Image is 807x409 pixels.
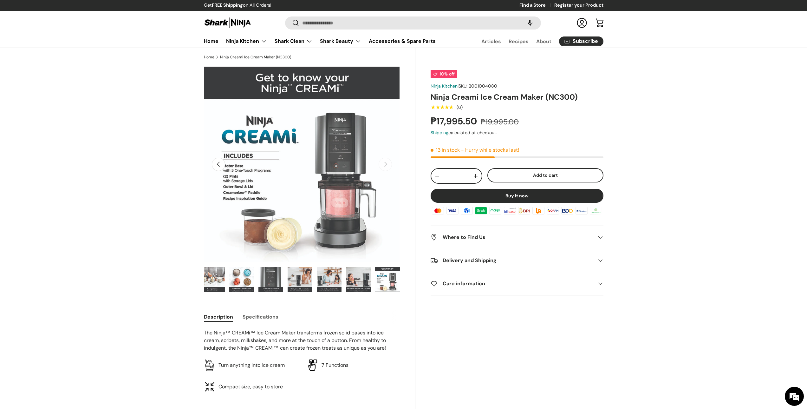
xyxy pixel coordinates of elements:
[271,35,316,48] summary: Shark Clean
[200,267,225,292] img: ninja-creami-ice-cream-maker-with-sample-content-mix-in-perfection-infographic-sharkninja-philipp...
[204,329,400,352] p: The Ninja™ CREAMi™ Ice Cream Maker transforms frozen solid bases into ice cream, sorbets, milksha...
[204,54,416,60] nav: Breadcrumbs
[431,280,593,287] h2: Care information
[3,173,121,195] textarea: Type your message and hit 'Enter'
[204,310,233,324] button: Description
[258,267,283,292] img: ninja-creami-5-touch-programs-infographic-sharkninja-philippines
[431,92,603,102] h1: Ninja Creami Ice Cream Maker (NC300)
[457,105,463,110] div: (6)
[474,206,488,215] img: grabpay
[104,3,119,18] div: Minimize live chat window
[222,35,271,48] summary: Ninja Kitchen
[466,35,603,48] nav: Secondary
[503,206,517,215] img: billease
[536,35,551,48] a: About
[520,16,540,30] speech-search-button: Search by voice
[559,36,603,46] a: Subscribe
[288,267,312,292] img: ninja-creami-ice-cream-maker-with-sample-content-thick-drinkable-milkshakes-infographic-sharkninj...
[517,206,531,215] img: bpi
[573,39,598,44] span: Subscribe
[204,55,214,59] a: Home
[469,83,497,89] span: 2001004080
[431,206,445,215] img: master
[212,2,243,8] strong: FREE Shipping
[229,267,254,292] img: ninja-creami-ice-cream-maker-with-sample-content-frozen-treats-for-any-menu-infographic-sharkninj...
[554,2,603,9] a: Register your Product
[218,361,285,369] p: Turn anything into ice cream
[33,36,107,44] div: Chat with us now
[243,310,278,324] button: Specifications
[431,257,593,264] h2: Delivery and Shipping
[481,35,501,48] a: Articles
[488,206,502,215] img: maya
[481,117,519,127] s: ₱19,995.00
[560,206,574,215] img: bdo
[431,70,457,78] span: 10% off
[546,206,560,215] img: qrph
[461,147,519,153] p: - Hurry while stocks last!
[220,55,291,59] a: Ninja Creami Ice Cream Maker (NC300)
[459,83,467,89] span: SKU:
[509,35,529,48] a: Recipes
[458,83,497,89] span: |
[316,35,365,48] summary: Shark Beauty
[431,83,458,89] a: Ninja Kitchen
[487,168,603,182] button: Add to cart
[431,129,603,136] div: calculated at checkout.
[317,267,342,292] img: ninja-creami-ice-cream-maker-with-sample-content-fun-for-the-family-infographic-sharkninja-philip...
[589,206,603,215] img: landbank
[204,16,251,29] img: Shark Ninja Philippines
[431,147,460,153] span: 13 in stock
[531,206,545,215] img: ubp
[37,80,88,144] span: We're online!
[445,206,459,215] img: visa
[575,206,589,215] img: metrobank
[431,249,603,272] summary: Delivery and Shipping
[204,35,218,47] a: Home
[369,35,436,47] a: Accessories & Spare Parts
[431,104,453,110] div: 5.0 out of 5.0 stars
[375,267,400,292] img: ninja-creami-what's-in-the-box-infographic-sharkninja-philippines
[431,104,453,110] span: ★★★★★
[204,35,436,48] nav: Primary
[204,2,271,9] p: Get on All Orders!
[460,206,474,215] img: gcash
[431,115,478,127] strong: ₱17,995.50
[346,267,371,292] img: ninja-creami-ice-cream-maker-with-sample-content-turn-almost-everything-into-ice-cream-infographi...
[322,361,348,369] p: 7 Functions
[431,234,593,241] h2: Where to Find Us
[431,272,603,295] summary: Care information
[431,226,603,249] summary: Where to Find Us
[431,189,603,203] button: Buy it now
[431,130,448,135] a: Shipping
[519,2,554,9] a: Find a Store
[204,66,400,294] media-gallery: Gallery Viewer
[218,383,283,391] p: Compact size, easy to store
